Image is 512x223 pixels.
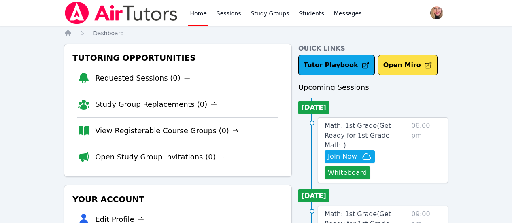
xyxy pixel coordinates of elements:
[298,189,329,202] li: [DATE]
[95,151,225,163] a: Open Study Group Invitations (0)
[325,121,408,150] a: Math: 1st Grade(Get Ready for 1st Grade Math!)
[93,30,124,36] span: Dashboard
[325,150,375,163] button: Join Now
[411,121,441,179] span: 06:00 pm
[298,101,329,114] li: [DATE]
[334,9,362,17] span: Messages
[328,152,357,161] span: Join Now
[325,122,391,149] span: Math: 1st Grade ( Get Ready for 1st Grade Math! )
[64,2,178,24] img: Air Tutors
[298,44,448,53] h4: Quick Links
[95,99,217,110] a: Study Group Replacements (0)
[71,51,285,65] h3: Tutoring Opportunities
[298,55,375,75] a: Tutor Playbook
[95,72,190,84] a: Requested Sessions (0)
[93,29,124,37] a: Dashboard
[71,192,285,206] h3: Your Account
[378,55,438,75] button: Open Miro
[325,166,370,179] button: Whiteboard
[95,125,239,136] a: View Registerable Course Groups (0)
[64,29,448,37] nav: Breadcrumb
[298,82,448,93] h3: Upcoming Sessions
